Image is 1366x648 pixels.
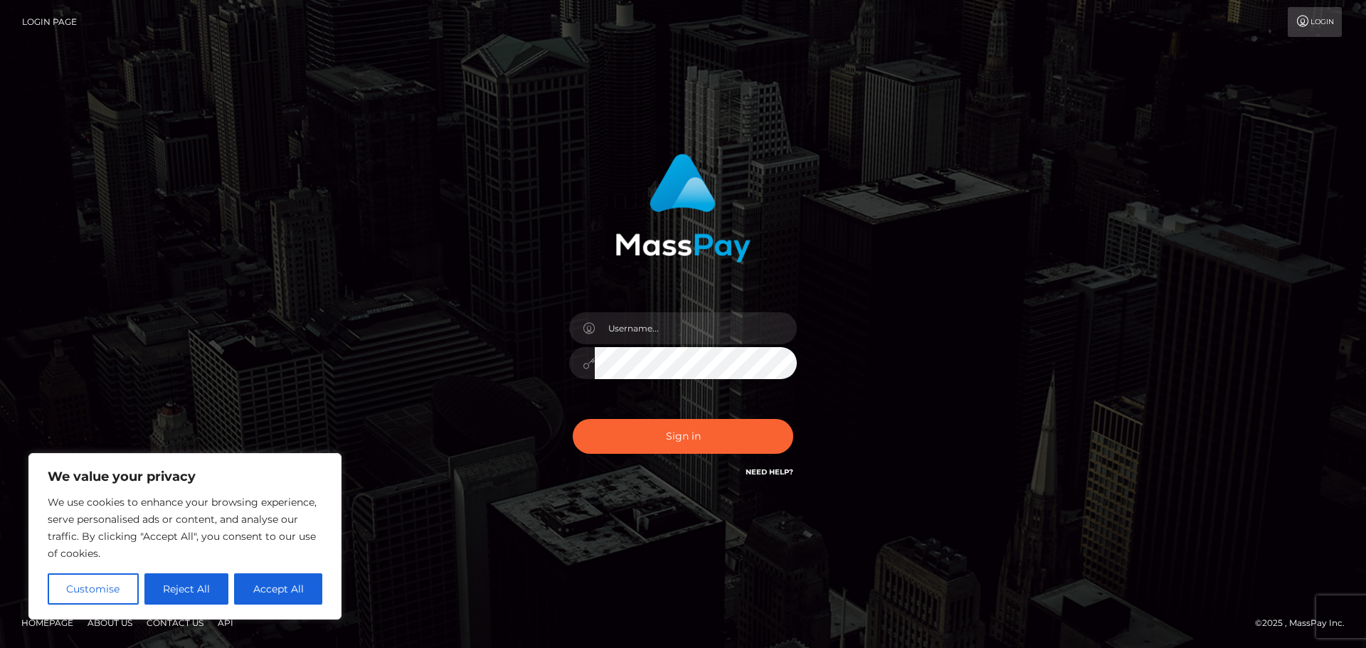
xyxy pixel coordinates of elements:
[615,154,751,262] img: MassPay Login
[16,612,79,634] a: Homepage
[212,612,239,634] a: API
[1255,615,1355,631] div: © 2025 , MassPay Inc.
[48,494,322,562] p: We use cookies to enhance your browsing experience, serve personalised ads or content, and analys...
[573,419,793,454] button: Sign in
[48,573,139,605] button: Customise
[1288,7,1342,37] a: Login
[234,573,322,605] button: Accept All
[746,467,793,477] a: Need Help?
[48,468,322,485] p: We value your privacy
[82,612,138,634] a: About Us
[141,612,209,634] a: Contact Us
[28,453,341,620] div: We value your privacy
[22,7,77,37] a: Login Page
[144,573,229,605] button: Reject All
[595,312,797,344] input: Username...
